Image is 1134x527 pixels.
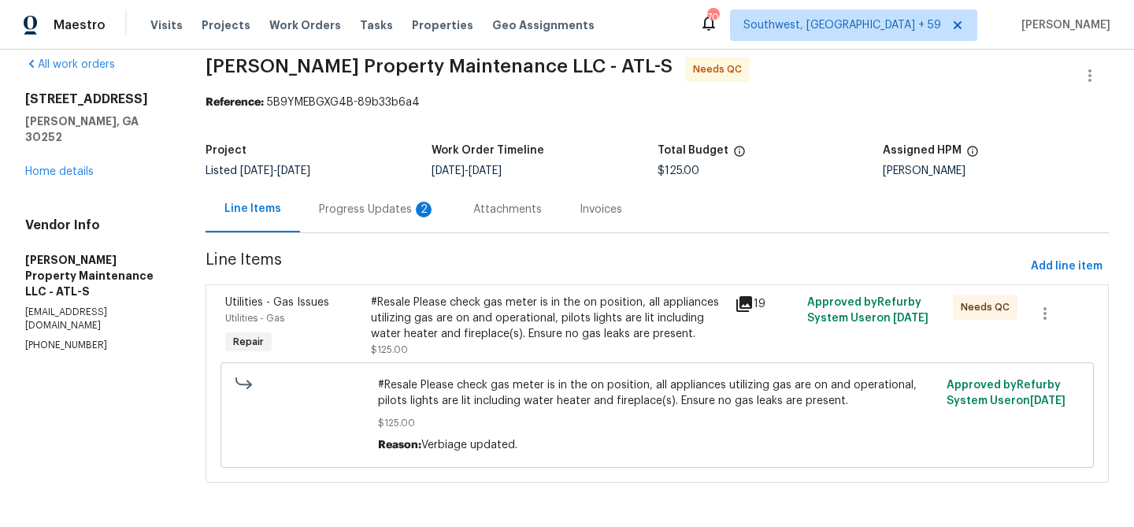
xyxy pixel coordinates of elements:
[893,313,928,324] span: [DATE]
[240,165,273,176] span: [DATE]
[224,201,281,217] div: Line Items
[202,17,250,33] span: Projects
[25,339,168,352] p: [PHONE_NUMBER]
[206,145,246,156] h5: Project
[25,252,168,299] h5: [PERSON_NAME] Property Maintenance LLC - ATL-S
[1030,395,1065,406] span: [DATE]
[206,57,673,76] span: [PERSON_NAME] Property Maintenance LLC - ATL-S
[883,145,962,156] h5: Assigned HPM
[693,61,748,77] span: Needs QC
[206,165,310,176] span: Listed
[658,145,728,156] h5: Total Budget
[277,165,310,176] span: [DATE]
[227,334,270,350] span: Repair
[378,440,421,451] span: Reason:
[416,202,432,217] div: 2
[25,306,168,332] p: [EMAIL_ADDRESS][DOMAIN_NAME]
[966,145,979,165] span: The hpm assigned to this work order.
[269,17,341,33] span: Work Orders
[371,295,725,342] div: #Resale Please check gas meter is in the on position, all appliances utilizing gas are on and ope...
[469,165,502,176] span: [DATE]
[432,165,465,176] span: [DATE]
[25,217,168,233] h4: Vendor Info
[432,145,544,156] h5: Work Order Timeline
[225,314,284,323] span: Utilities - Gas
[371,345,408,354] span: $125.00
[206,97,264,108] b: Reference:
[735,295,798,314] div: 19
[1031,257,1102,276] span: Add line item
[378,415,937,431] span: $125.00
[206,95,1109,110] div: 5B9YMEBGXG4B-89b33b6a4
[225,297,329,308] span: Utilities - Gas Issues
[206,252,1025,281] span: Line Items
[25,166,94,177] a: Home details
[360,20,393,31] span: Tasks
[743,17,941,33] span: Southwest, [GEOGRAPHIC_DATA] + 59
[319,202,435,217] div: Progress Updates
[492,17,595,33] span: Geo Assignments
[658,165,699,176] span: $125.00
[150,17,183,33] span: Visits
[1025,252,1109,281] button: Add line item
[807,297,928,324] span: Approved by Refurby System User on
[883,165,1109,176] div: [PERSON_NAME]
[240,165,310,176] span: -
[961,299,1016,315] span: Needs QC
[25,91,168,107] h2: [STREET_ADDRESS]
[25,113,168,145] h5: [PERSON_NAME], GA 30252
[473,202,542,217] div: Attachments
[580,202,622,217] div: Invoices
[412,17,473,33] span: Properties
[432,165,502,176] span: -
[1015,17,1110,33] span: [PERSON_NAME]
[421,440,517,451] span: Verbiage updated.
[947,380,1065,406] span: Approved by Refurby System User on
[54,17,106,33] span: Maestro
[25,59,115,70] a: All work orders
[378,377,937,409] span: #Resale Please check gas meter is in the on position, all appliances utilizing gas are on and ope...
[733,145,746,165] span: The total cost of line items that have been proposed by Opendoor. This sum includes line items th...
[707,9,718,25] div: 700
